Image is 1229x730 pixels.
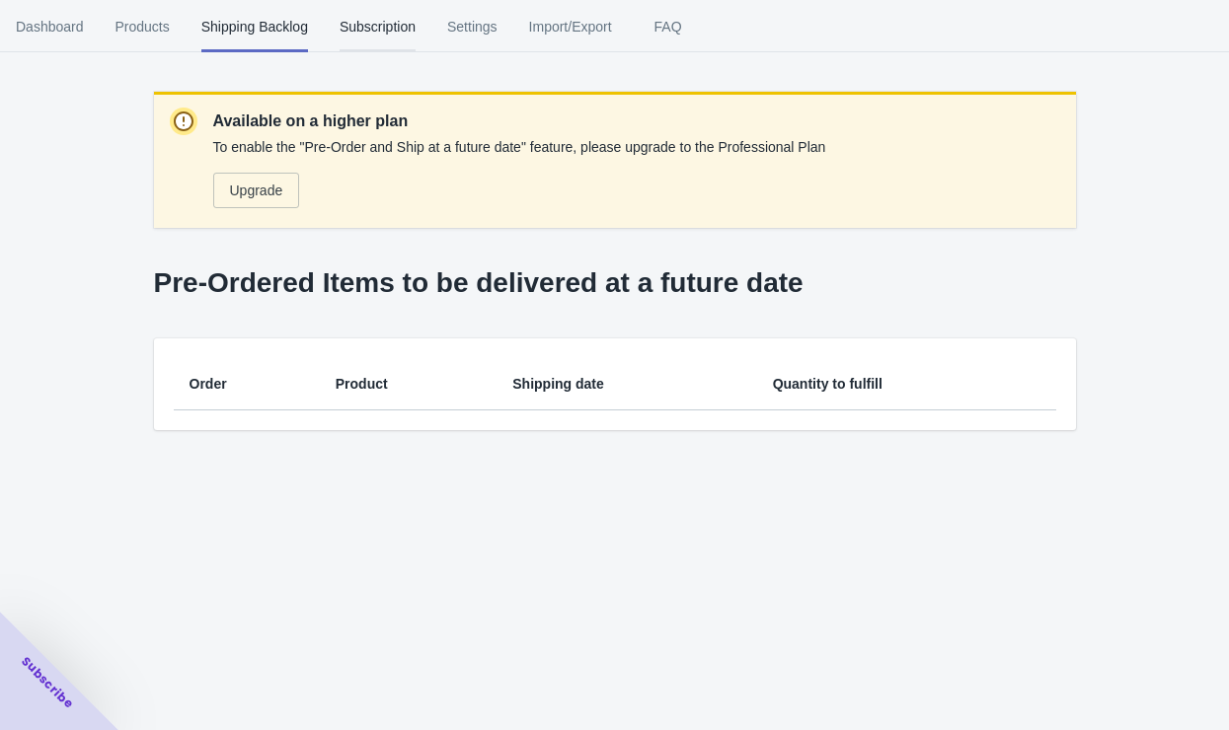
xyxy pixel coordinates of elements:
[213,109,826,133] p: Available on a higher plan
[18,653,77,712] span: Subscribe
[773,376,883,392] span: Quantity to fulfill
[340,1,416,52] span: Subscription
[644,1,693,52] span: FAQ
[336,376,388,392] span: Product
[201,1,308,52] span: Shipping Backlog
[115,1,170,52] span: Products
[213,173,300,208] button: Upgrade
[529,1,612,52] span: Import/Export
[190,376,227,392] span: Order
[213,137,826,157] p: To enable the "Pre-Order and Ship at a future date" feature, please upgrade to the Professional Plan
[230,182,283,198] span: Upgrade
[154,267,1076,299] p: Pre-Ordered Items to be delivered at a future date
[447,1,498,52] span: Settings
[16,1,84,52] span: Dashboard
[512,376,604,392] span: Shipping date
